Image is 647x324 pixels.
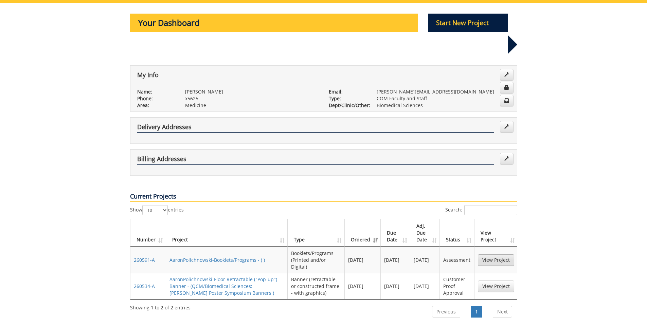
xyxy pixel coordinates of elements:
[169,276,277,296] a: AaronPolichnowski-Floor Retractable ("Pop-up") Banner - (QCM/Biomedical Sciences: [PERSON_NAME] P...
[500,69,514,81] a: Edit Info
[428,20,508,27] a: Start New Project
[345,247,381,273] td: [DATE]
[130,219,166,247] th: Number: activate to sort column ascending
[137,88,175,95] p: Name:
[130,302,191,311] div: Showing 1 to 2 of 2 entries
[500,121,514,133] a: Edit Addresses
[345,273,381,299] td: [DATE]
[428,14,508,32] p: Start New Project
[464,205,517,215] input: Search:
[377,95,510,102] p: COM Faculty and Staff
[137,72,494,81] h4: My Info
[142,205,168,215] select: Showentries
[410,247,440,273] td: [DATE]
[329,88,366,95] p: Email:
[478,280,514,292] a: View Project
[130,14,418,32] p: Your Dashboard
[288,273,345,299] td: Banner (retractable or constructed frame - with graphics)
[478,254,514,266] a: View Project
[166,219,288,247] th: Project: activate to sort column ascending
[130,192,517,202] p: Current Projects
[440,273,474,299] td: Customer Proof Approval
[288,219,345,247] th: Type: activate to sort column ascending
[134,257,155,263] a: 260591-A
[493,306,512,318] a: Next
[377,102,510,109] p: Biomedical Sciences
[381,219,410,247] th: Due Date: activate to sort column ascending
[137,124,494,133] h4: Delivery Addresses
[130,205,184,215] label: Show entries
[500,82,514,93] a: Change Password
[169,257,265,263] a: AaronPolichnowski-Booklets/Programs - ( )
[500,153,514,165] a: Edit Addresses
[288,247,345,273] td: Booklets/Programs (Printed and/or Digital)
[432,306,460,318] a: Previous
[440,247,474,273] td: Assessment
[381,273,410,299] td: [DATE]
[134,283,155,289] a: 260534-A
[185,102,319,109] p: Medicine
[137,156,494,165] h4: Billing Addresses
[440,219,474,247] th: Status: activate to sort column ascending
[377,88,510,95] p: [PERSON_NAME][EMAIL_ADDRESS][DOMAIN_NAME]
[445,205,517,215] label: Search:
[185,95,319,102] p: x5625
[185,88,319,95] p: [PERSON_NAME]
[345,219,381,247] th: Ordered: activate to sort column ascending
[137,102,175,109] p: Area:
[329,102,366,109] p: Dept/Clinic/Other:
[410,219,440,247] th: Adj. Due Date: activate to sort column ascending
[474,219,518,247] th: View Project: activate to sort column ascending
[471,306,482,318] a: 1
[410,273,440,299] td: [DATE]
[329,95,366,102] p: Type:
[381,247,410,273] td: [DATE]
[500,95,514,106] a: Change Communication Preferences
[137,95,175,102] p: Phone:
